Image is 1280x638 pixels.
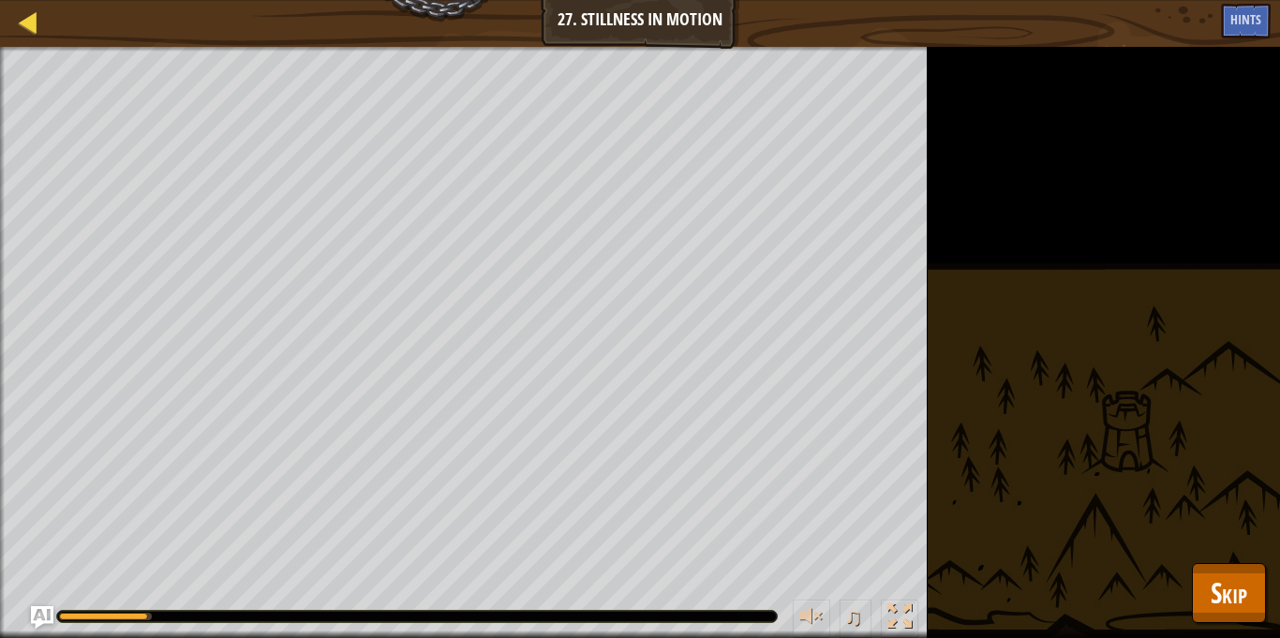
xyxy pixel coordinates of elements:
[1192,563,1266,623] button: Skip
[1211,573,1247,612] span: Skip
[1230,10,1261,28] span: Hints
[881,600,918,638] button: Toggle fullscreen
[31,606,53,629] button: Ask AI
[843,602,862,631] span: ♫
[840,600,871,638] button: ♫
[793,600,830,638] button: Adjust volume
